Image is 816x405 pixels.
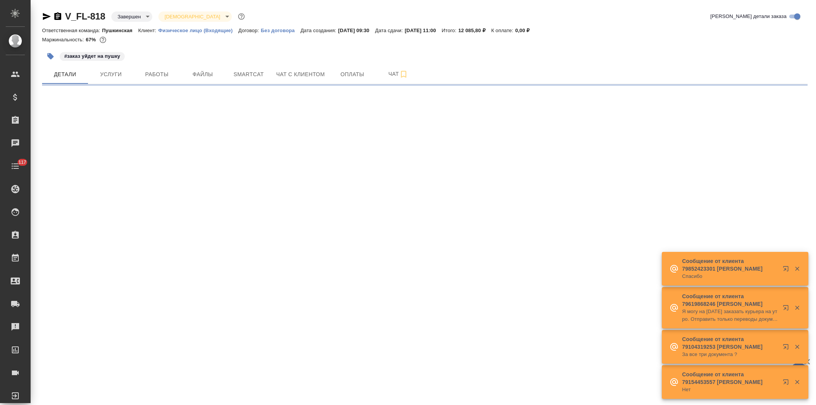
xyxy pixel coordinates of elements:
[53,12,62,21] button: Скопировать ссылку
[261,28,301,33] p: Без договора
[399,70,408,79] svg: Подписаться
[42,12,51,21] button: Скопировать ссылку для ЯМессенджера
[276,70,325,79] span: Чат с клиентом
[98,35,108,45] button: 3350.98 RUB;
[405,28,442,33] p: [DATE] 11:00
[778,300,796,318] button: Открыть в новой вкладке
[682,386,778,394] p: Нет
[236,11,246,21] button: Доп статусы указывают на важность/срочность заказа
[515,28,536,33] p: 0,00 ₽
[458,28,491,33] p: 12 085,80 ₽
[789,343,805,350] button: Закрыть
[42,48,59,65] button: Добавить тэг
[158,28,239,33] p: Физическое лицо (Входящие)
[47,70,83,79] span: Детали
[380,69,417,79] span: Чат
[42,28,102,33] p: Ответственная команда:
[375,28,404,33] p: Дата сдачи:
[710,13,787,20] span: [PERSON_NAME] детали заказа
[789,265,805,272] button: Закрыть
[682,371,778,386] p: Сообщение от клиента 79154453557 [PERSON_NAME]
[184,70,221,79] span: Файлы
[789,304,805,311] button: Закрыть
[682,273,778,280] p: Спасибо
[65,11,105,21] a: V_FL-818
[138,28,158,33] p: Клиент:
[261,27,301,33] a: Без договора
[59,52,125,59] span: заказ уйдет на пушку
[230,70,267,79] span: Smartcat
[86,37,98,42] p: 67%
[682,335,778,351] p: Сообщение от клиента 79104319253 [PERSON_NAME]
[682,308,778,323] p: Я могу на [DATE] заказать курьера на утро. Отправить только переводы документов диплома и приложения
[138,70,175,79] span: Работы
[778,374,796,393] button: Открыть в новой вкладке
[42,37,86,42] p: Маржинальность:
[238,28,261,33] p: Договор:
[682,257,778,273] p: Сообщение от клиента 79852423301 [PERSON_NAME]
[162,13,222,20] button: [DEMOGRAPHIC_DATA]
[158,11,231,22] div: Завершен
[778,339,796,358] button: Открыть в новой вкладке
[14,158,31,166] span: 117
[442,28,458,33] p: Итого:
[338,28,375,33] p: [DATE] 09:30
[778,261,796,279] button: Открыть в новой вкладке
[300,28,338,33] p: Дата создания:
[64,52,120,60] p: #заказ уйдет на пушку
[682,351,778,358] p: За все три документа ?
[158,27,239,33] a: Физическое лицо (Входящие)
[102,28,138,33] p: Пушкинская
[93,70,129,79] span: Услуги
[2,157,29,176] a: 117
[334,70,371,79] span: Оплаты
[789,379,805,385] button: Закрыть
[115,13,143,20] button: Завершен
[682,292,778,308] p: Сообщение от клиента 79619868246 [PERSON_NAME]
[491,28,515,33] p: К оплате:
[111,11,152,22] div: Завершен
